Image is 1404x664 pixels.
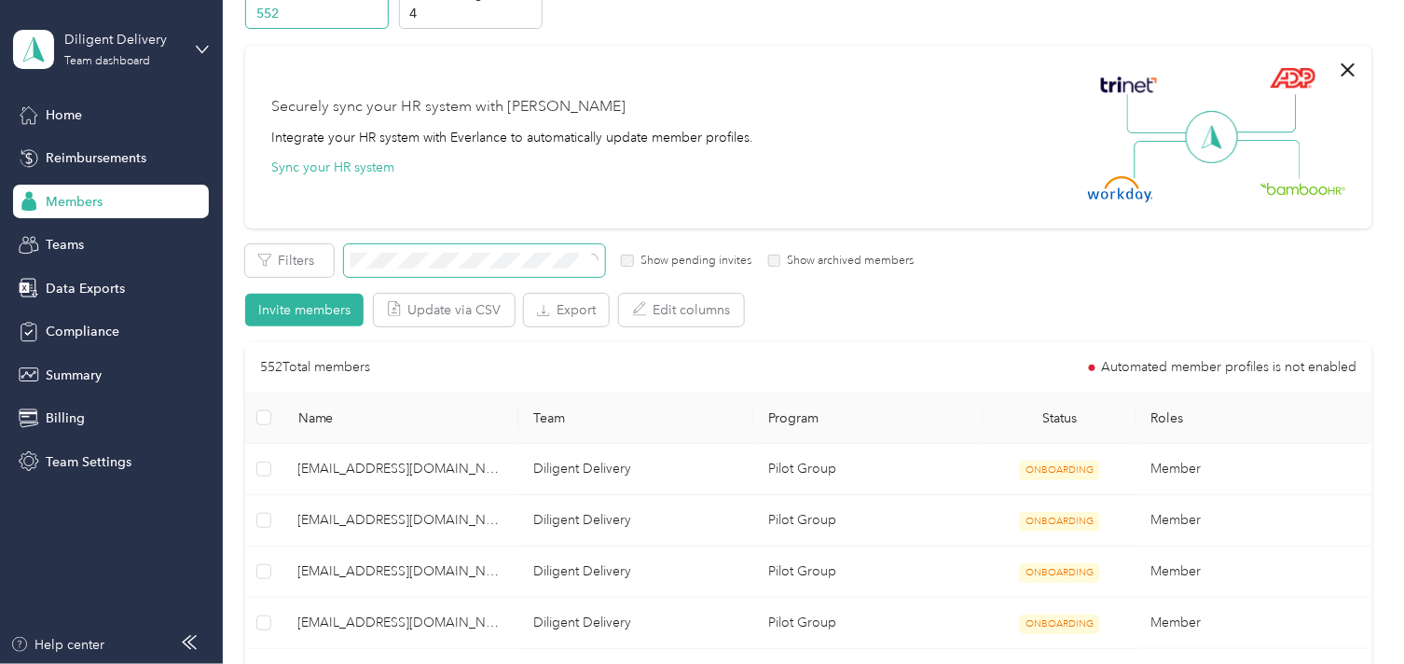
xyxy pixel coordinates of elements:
[984,546,1136,598] td: ONBOARDING
[64,30,181,49] div: Diligent Delivery
[1136,546,1372,598] td: Member
[754,546,984,598] td: Pilot Group
[46,279,125,298] span: Data Exports
[245,294,364,326] button: Invite members
[46,452,131,472] span: Team Settings
[298,613,504,633] span: [EMAIL_ADDRESS][DOMAIN_NAME]
[46,408,85,428] span: Billing
[984,495,1136,546] td: ONBOARDING
[1232,94,1297,133] img: Line Right Up
[984,444,1136,495] td: ONBOARDING
[1260,182,1346,195] img: BambooHR
[1136,495,1372,546] td: Member
[260,357,370,378] p: 552 Total members
[271,96,626,118] div: Securely sync your HR system with [PERSON_NAME]
[298,410,504,426] span: Name
[298,510,504,531] span: [EMAIL_ADDRESS][DOMAIN_NAME]
[1127,94,1192,134] img: Line Left Up
[1300,560,1404,664] iframe: Everlance-gr Chat Button Frame
[754,495,984,546] td: Pilot Group
[1019,563,1100,583] span: ONBOARDING
[283,495,519,546] td: hernandezn0987@gmail.com
[1019,512,1100,532] span: ONBOARDING
[374,294,515,326] button: Update via CSV
[518,495,754,546] td: Diligent Delivery
[1235,140,1301,180] img: Line Right Down
[518,546,754,598] td: Diligent Delivery
[754,393,984,444] th: Program
[283,444,519,495] td: felixpalominos4@icloud.com
[619,294,744,326] button: Edit columns
[780,253,914,270] label: Show archived members
[46,235,84,255] span: Teams
[1134,140,1199,178] img: Line Left Down
[518,598,754,649] td: Diligent Delivery
[754,444,984,495] td: Pilot Group
[46,192,103,212] span: Members
[1136,444,1372,495] td: Member
[524,294,609,326] button: Export
[1096,72,1162,98] img: Trinet
[271,128,753,147] div: Integrate your HR system with Everlance to automatically update member profiles.
[46,105,82,125] span: Home
[1088,176,1153,202] img: Workday
[256,4,383,23] p: 552
[1136,393,1372,444] th: Roles
[298,561,504,582] span: [EMAIL_ADDRESS][DOMAIN_NAME]
[283,546,519,598] td: leydipamela04@gmai.com
[283,598,519,649] td: wjambrecht@gmail.com
[10,635,105,655] button: Help center
[409,4,536,23] p: 4
[64,56,150,67] div: Team dashboard
[46,366,102,385] span: Summary
[518,393,754,444] th: Team
[1136,598,1372,649] td: Member
[1019,461,1100,480] span: ONBOARDING
[1102,361,1357,374] span: Automated member profiles is not enabled
[298,459,504,479] span: [EMAIL_ADDRESS][DOMAIN_NAME]
[518,444,754,495] td: Diligent Delivery
[271,158,394,177] button: Sync your HR system
[634,253,751,270] label: Show pending invites
[984,598,1136,649] td: ONBOARDING
[46,148,146,168] span: Reimbursements
[46,322,119,341] span: Compliance
[283,393,519,444] th: Name
[754,598,984,649] td: Pilot Group
[245,244,334,277] button: Filters
[984,393,1136,444] th: Status
[1019,615,1100,634] span: ONBOARDING
[1270,67,1315,89] img: ADP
